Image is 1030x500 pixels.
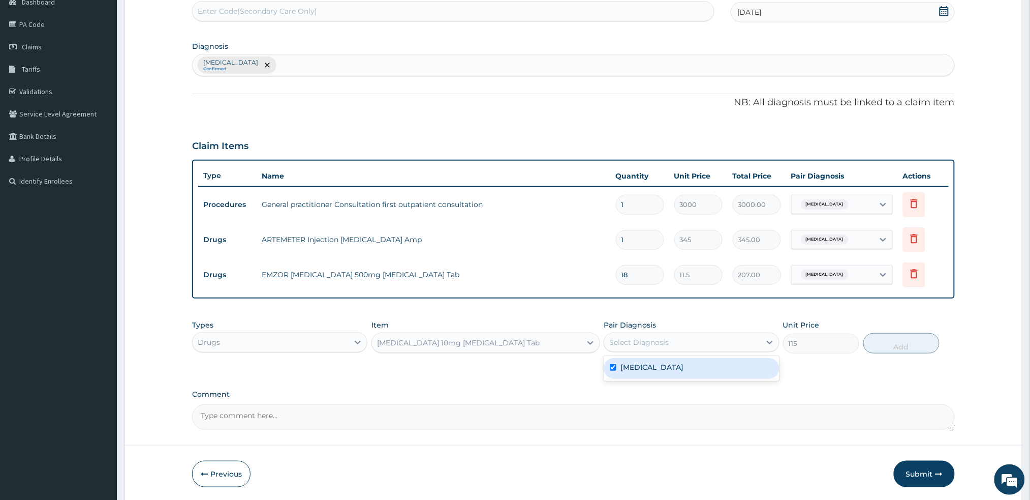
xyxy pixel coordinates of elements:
[198,166,257,185] th: Type
[192,141,248,152] h3: Claim Items
[611,166,669,186] th: Quantity
[198,266,257,284] td: Drugs
[198,337,220,347] div: Drugs
[863,333,940,354] button: Add
[728,166,786,186] th: Total Price
[22,65,40,74] span: Tariffs
[22,42,42,51] span: Claims
[737,7,761,17] span: [DATE]
[604,320,656,330] label: Pair Diagnosis
[377,338,540,348] div: [MEDICAL_DATA] 10mg [MEDICAL_DATA] Tab
[192,390,954,399] label: Comment
[59,128,140,231] span: We're online!
[783,320,820,330] label: Unit Price
[801,270,849,280] span: [MEDICAL_DATA]
[5,278,194,313] textarea: Type your message and hit 'Enter'
[609,337,669,347] div: Select Diagnosis
[203,58,258,67] p: [MEDICAL_DATA]
[198,230,257,249] td: Drugs
[53,57,171,70] div: Chat with us now
[257,264,610,285] td: EMZOR [MEDICAL_DATA] 500mg [MEDICAL_DATA] Tab
[19,51,41,76] img: d_794563401_company_1708531726252_794563401
[620,362,683,372] label: [MEDICAL_DATA]
[198,6,317,16] div: Enter Code(Secondary Care Only)
[203,67,258,72] small: Confirmed
[669,166,728,186] th: Unit Price
[192,321,213,330] label: Types
[192,41,228,51] label: Diagnosis
[801,199,849,210] span: [MEDICAL_DATA]
[801,234,849,245] span: [MEDICAL_DATA]
[894,461,955,487] button: Submit
[198,195,257,214] td: Procedures
[786,166,898,186] th: Pair Diagnosis
[257,194,610,215] td: General practitioner Consultation first outpatient consultation
[257,166,610,186] th: Name
[371,320,389,330] label: Item
[167,5,191,30] div: Minimize live chat window
[898,166,949,186] th: Actions
[263,61,272,70] span: remove selection option
[192,96,954,109] p: NB: All diagnosis must be linked to a claim item
[257,229,610,250] td: ARTEMETER Injection [MEDICAL_DATA] Amp
[192,461,251,487] button: Previous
